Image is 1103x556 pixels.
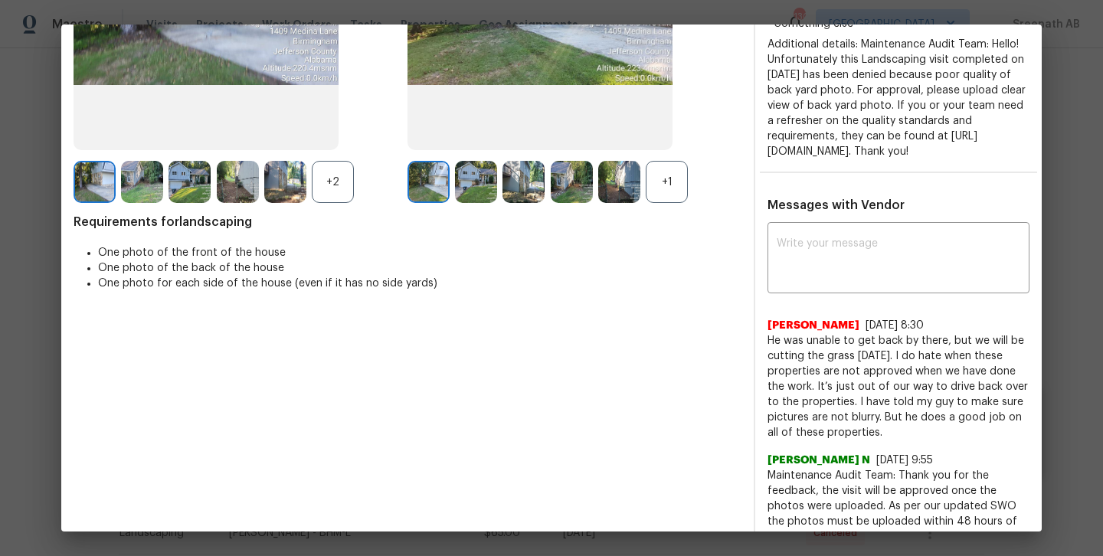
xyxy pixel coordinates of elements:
li: One photo of the back of the house [98,260,741,276]
div: +2 [312,161,354,203]
span: Requirements for landscaping [74,214,741,230]
span: • Something else [768,18,853,29]
div: +1 [646,161,688,203]
li: One photo for each side of the house (even if it has no side yards) [98,276,741,291]
span: [DATE] 8:30 [866,320,924,331]
span: [DATE] 9:55 [876,455,933,466]
span: He was unable to get back by there, but we will be cutting the grass [DATE]. I do hate when these... [768,333,1029,440]
span: Additional details: Maintenance Audit Team: Hello! Unfortunately this Landscaping visit completed... [768,39,1026,157]
span: [PERSON_NAME] N [768,453,870,468]
span: Messages with Vendor [768,199,905,211]
span: [PERSON_NAME] [768,318,859,333]
li: One photo of the front of the house [98,245,741,260]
